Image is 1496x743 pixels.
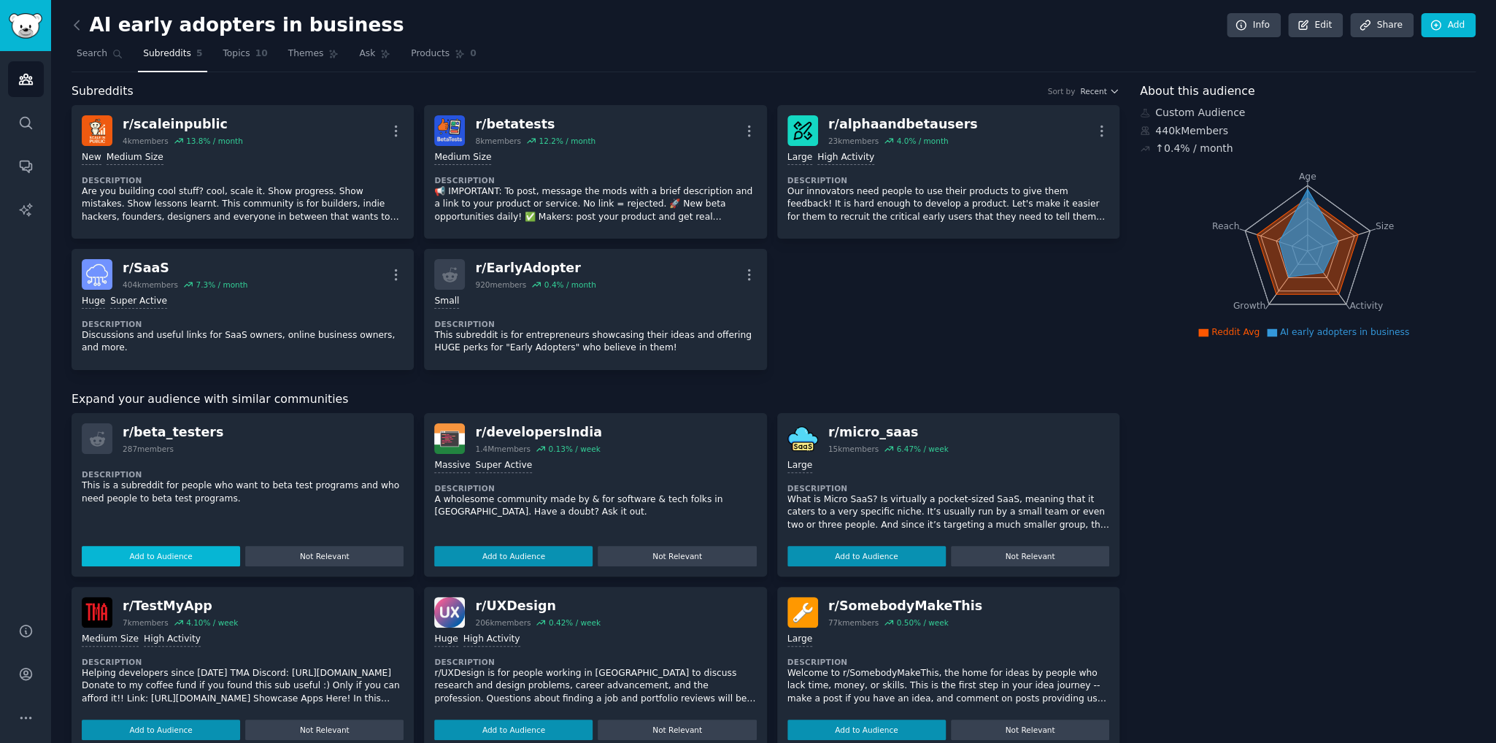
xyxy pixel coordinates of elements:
[245,720,404,740] button: Not Relevant
[107,151,163,165] div: Medium Size
[283,42,344,72] a: Themes
[598,546,756,566] button: Not Relevant
[787,667,1109,706] p: Welcome to r/SomebodyMakeThis, the home for ideas by people who lack time, money, or skills. This...
[434,295,459,309] div: Small
[787,493,1109,532] p: What is Micro SaaS? Is virtually a pocket-sized SaaS, meaning that it caters to a very specific n...
[82,319,404,329] dt: Description
[434,633,458,647] div: Huge
[787,423,818,454] img: micro_saas
[72,82,134,101] span: Subreddits
[470,47,477,61] span: 0
[82,546,240,566] button: Add to Audience
[434,329,756,355] p: This subreddit is for entrepreneurs showcasing their ideas and offering HUGE perks for "Early Ado...
[787,657,1109,667] dt: Description
[951,720,1109,740] button: Not Relevant
[123,423,223,442] div: r/ beta_testers
[1233,301,1265,311] tspan: Growth
[354,42,396,72] a: Ask
[434,493,756,519] p: A wholesome community made by & for software & tech folks in [GEOGRAPHIC_DATA]. Have a doubt? Ask...
[1227,13,1281,38] a: Info
[196,47,203,61] span: 5
[434,175,756,185] dt: Description
[434,667,756,706] p: r/UXDesign is for people working in [GEOGRAPHIC_DATA] to discuss research and design problems, ca...
[123,617,169,628] div: 7k members
[434,483,756,493] dt: Description
[72,14,404,37] h2: AI early adopters in business
[123,115,243,134] div: r/ scaleinpublic
[123,136,169,146] div: 4k members
[217,42,272,72] a: Topics10
[896,617,948,628] div: 0.50 % / week
[1047,86,1075,96] div: Sort by
[787,597,818,628] img: SomebodyMakeThis
[828,136,879,146] div: 23k members
[544,280,596,290] div: 0.4 % / month
[434,546,593,566] button: Add to Audience
[475,280,526,290] div: 920 members
[82,469,404,480] dt: Description
[777,105,1119,239] a: alphaandbetausersr/alphaandbetausers23kmembers4.0% / monthLargeHigh ActivityDescriptionOur innova...
[82,480,404,505] p: This is a subreddit for people who want to beta test programs and who need people to beta test pr...
[1080,86,1106,96] span: Recent
[787,483,1109,493] dt: Description
[82,720,240,740] button: Add to Audience
[82,151,101,165] div: New
[787,720,946,740] button: Add to Audience
[787,185,1109,224] p: Our innovators need people to use their products to give them feedback! It is hard enough to deve...
[434,185,756,224] p: 📢 IMPORTANT: To post, message the mods with a brief description and a link to your product or ser...
[787,115,818,146] img: alphaandbetausers
[1140,123,1476,139] div: 440k Members
[1211,327,1260,337] span: Reddit Avg
[463,633,520,647] div: High Activity
[186,617,238,628] div: 4.10 % / week
[110,295,167,309] div: Super Active
[424,249,766,370] a: r/EarlyAdopter920members0.4% / monthSmallDescriptionThis subreddit is for entrepreneurs showcasin...
[787,546,946,566] button: Add to Audience
[411,47,450,61] span: Products
[255,47,268,61] span: 10
[549,617,601,628] div: 0.42 % / week
[434,720,593,740] button: Add to Audience
[82,115,112,146] img: scaleinpublic
[539,136,595,146] div: 12.2 % / month
[123,597,238,615] div: r/ TestMyApp
[72,390,348,409] span: Expand your audience with similar communities
[72,42,128,72] a: Search
[896,136,948,146] div: 4.0 % / month
[123,280,178,290] div: 404k members
[828,444,879,454] div: 15k members
[787,151,812,165] div: Large
[475,136,521,146] div: 8k members
[1349,301,1383,311] tspan: Activity
[123,444,174,454] div: 287 members
[82,633,139,647] div: Medium Size
[475,259,595,277] div: r/ EarlyAdopter
[1140,105,1476,120] div: Custom Audience
[82,597,112,628] img: TestMyApp
[82,259,112,290] img: SaaS
[144,633,201,647] div: High Activity
[359,47,375,61] span: Ask
[72,249,414,370] a: SaaSr/SaaS404kmembers7.3% / monthHugeSuper ActiveDescriptionDiscussions and useful links for SaaS...
[598,720,756,740] button: Not Relevant
[143,47,191,61] span: Subreddits
[9,13,42,39] img: GummySearch logo
[817,151,874,165] div: High Activity
[72,105,414,239] a: scaleinpublicr/scaleinpublic4kmembers13.8% / monthNewMedium SizeDescriptionAre you building cool ...
[82,175,404,185] dt: Description
[434,423,465,454] img: developersIndia
[1155,141,1233,156] div: ↑ 0.4 % / month
[123,259,247,277] div: r/ SaaS
[406,42,481,72] a: Products0
[82,657,404,667] dt: Description
[475,459,532,473] div: Super Active
[475,115,595,134] div: r/ betatests
[1376,220,1394,231] tspan: Size
[223,47,250,61] span: Topics
[82,667,404,706] p: Helping developers since [DATE] TMA Discord: [URL][DOMAIN_NAME] Donate to my coffee fund if you f...
[475,444,531,454] div: 1.4M members
[434,151,491,165] div: Medium Size
[1299,172,1316,182] tspan: Age
[1421,13,1476,38] a: Add
[787,459,812,473] div: Large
